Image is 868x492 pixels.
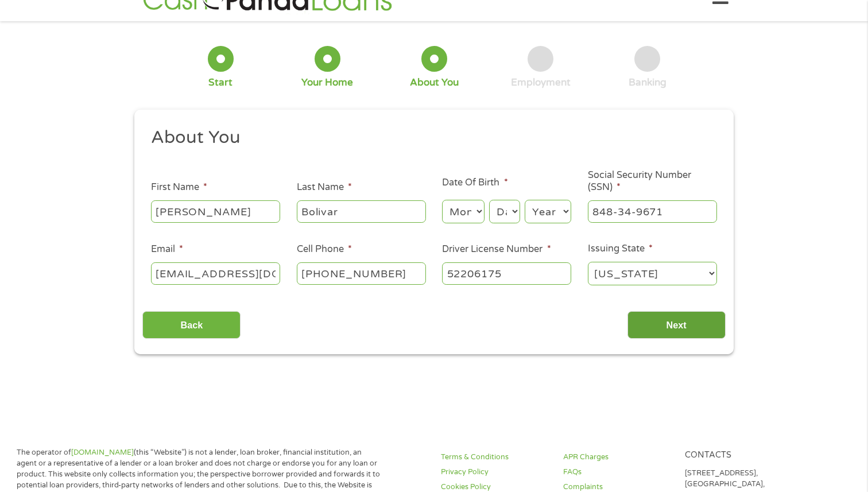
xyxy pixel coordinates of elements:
label: Email [151,243,183,255]
input: john@gmail.com [151,262,280,284]
div: Your Home [301,76,353,89]
div: Employment [511,76,571,89]
h2: About You [151,126,709,149]
label: Driver License Number [442,243,551,255]
div: About You [410,76,459,89]
h4: Contacts [685,450,793,461]
label: Last Name [297,181,352,193]
input: Smith [297,200,426,222]
label: Cell Phone [297,243,352,255]
div: Start [208,76,232,89]
input: (541) 754-3010 [297,262,426,284]
a: FAQs [563,467,671,478]
label: Issuing State [588,243,653,255]
input: 078-05-1120 [588,200,717,222]
a: APR Charges [563,452,671,463]
label: Social Security Number (SSN) [588,169,717,193]
label: Date Of Birth [442,177,507,189]
label: First Name [151,181,207,193]
div: Banking [629,76,666,89]
a: Privacy Policy [441,467,549,478]
a: Terms & Conditions [441,452,549,463]
input: Back [142,311,241,339]
a: [DOMAIN_NAME] [71,448,134,457]
input: Next [627,311,726,339]
input: John [151,200,280,222]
